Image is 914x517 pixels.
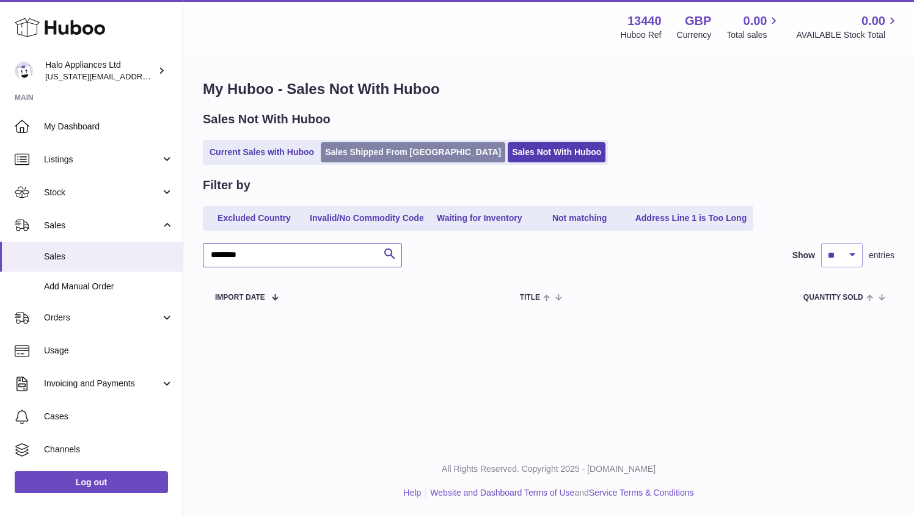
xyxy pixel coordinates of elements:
a: Current Sales with Huboo [205,142,318,162]
span: Total sales [726,29,781,41]
a: Website and Dashboard Terms of Use [430,488,574,497]
span: AVAILABLE Stock Total [796,29,899,41]
strong: GBP [685,13,711,29]
span: 0.00 [861,13,885,29]
a: 0.00 AVAILABLE Stock Total [796,13,899,41]
strong: 13440 [627,13,662,29]
h2: Filter by [203,177,250,193]
span: Stock [44,187,161,198]
span: My Dashboard [44,121,174,132]
img: georgia.hennessy@haloappliances.com [15,62,33,80]
div: Huboo Ref [621,29,662,41]
span: Channels [44,444,174,455]
span: Orders [44,312,161,324]
span: Invoicing and Payments [44,378,161,389]
a: Log out [15,471,168,493]
div: Halo Appliances Ltd [45,59,155,82]
span: Quantity Sold [803,294,863,302]
a: 0.00 Total sales [726,13,781,41]
a: Waiting for Inventory [431,208,528,228]
span: Import date [215,294,265,302]
span: entries [869,250,894,261]
span: 0.00 [744,13,767,29]
a: Excluded Country [205,208,303,228]
span: Title [520,294,540,302]
span: Sales [44,220,161,231]
p: All Rights Reserved. Copyright 2025 - [DOMAIN_NAME] [193,463,904,475]
div: Currency [677,29,712,41]
li: and [426,487,693,499]
a: Help [404,488,422,497]
h1: My Huboo - Sales Not With Huboo [203,79,894,99]
a: Not matching [531,208,629,228]
span: Add Manual Order [44,281,174,292]
label: Show [792,250,815,261]
a: Sales Shipped From [GEOGRAPHIC_DATA] [321,142,505,162]
span: Cases [44,411,174,422]
span: Listings [44,154,161,165]
a: Service Terms & Conditions [589,488,694,497]
span: [US_STATE][EMAIL_ADDRESS][PERSON_NAME][DOMAIN_NAME] [45,71,290,81]
a: Address Line 1 is Too Long [631,208,751,228]
a: Invalid/No Commodity Code [305,208,428,228]
span: Usage [44,345,174,356]
h2: Sales Not With Huboo [203,111,331,128]
a: Sales Not With Huboo [508,142,605,162]
span: Sales [44,251,174,262]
